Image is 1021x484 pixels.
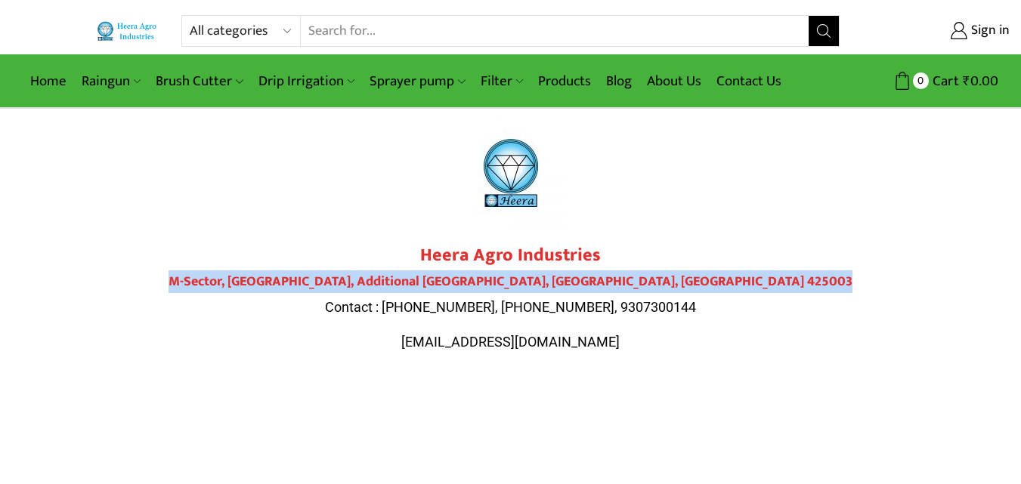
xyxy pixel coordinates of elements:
input: Search for... [301,16,808,46]
a: Brush Cutter [148,63,250,99]
a: Blog [599,63,639,99]
h4: M-Sector, [GEOGRAPHIC_DATA], Additional [GEOGRAPHIC_DATA], [GEOGRAPHIC_DATA], [GEOGRAPHIC_DATA] 4... [88,274,934,291]
a: Products [531,63,599,99]
span: Sign in [967,21,1010,41]
a: 0 Cart ₹0.00 [855,67,998,95]
a: Sign in [862,17,1010,45]
span: 0 [913,72,929,88]
a: Drip Irrigation [251,63,362,99]
span: ₹ [963,69,970,93]
a: Home [23,63,74,99]
span: [EMAIL_ADDRESS][DOMAIN_NAME] [401,334,620,350]
a: About Us [639,63,709,99]
span: Contact : [PHONE_NUMBER], [PHONE_NUMBER], 9307300144 [325,299,696,315]
a: Filter [473,63,531,99]
a: Contact Us [709,63,789,99]
a: Raingun [74,63,148,99]
strong: Heera Agro Industries [420,240,601,270]
a: Sprayer pump [362,63,472,99]
span: Cart [929,71,959,91]
bdi: 0.00 [963,69,998,93]
img: heera-logo-1000 [454,116,568,230]
button: Search button [809,16,839,46]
